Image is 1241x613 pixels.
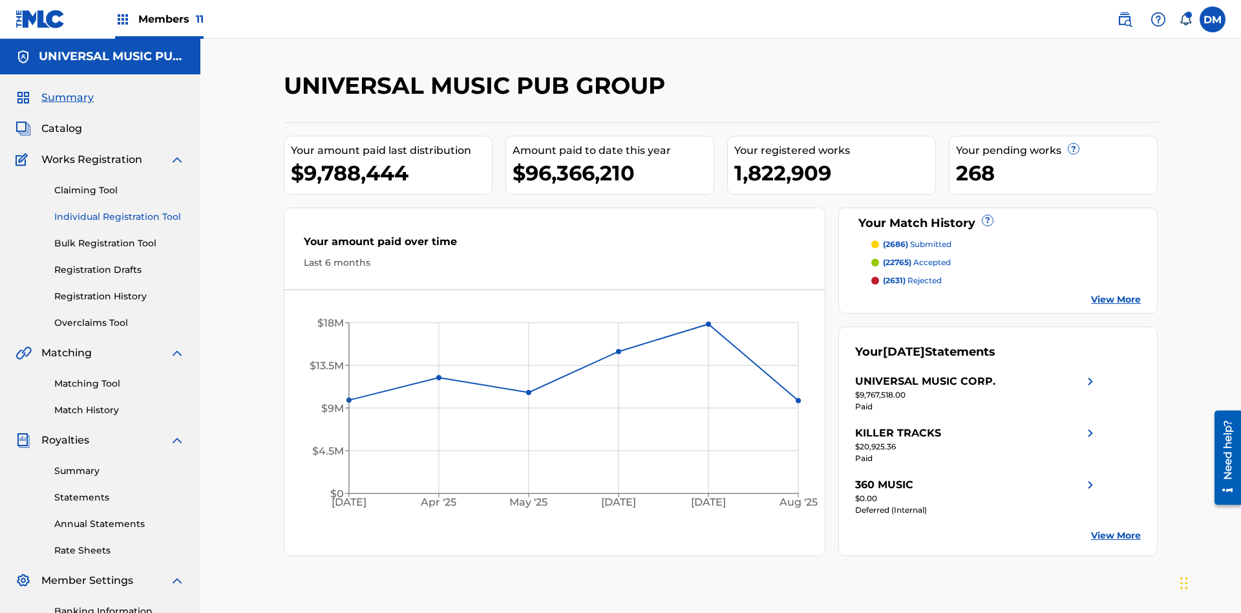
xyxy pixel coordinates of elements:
[1083,425,1098,441] img: right chevron icon
[138,12,204,27] span: Members
[871,257,1141,268] a: (22765) accepted
[284,71,672,100] h2: UNIVERSAL MUSIC PUB GROUP
[41,121,82,136] span: Catalog
[291,158,492,188] div: $9,788,444
[855,215,1141,232] div: Your Match History
[421,497,457,509] tspan: Apr '25
[883,275,906,285] span: (2631)
[317,317,344,329] tspan: $18M
[883,257,951,268] p: accepted
[956,143,1157,158] div: Your pending works
[169,152,185,167] img: expand
[54,464,185,478] a: Summary
[855,493,1098,504] div: $0.00
[54,263,185,277] a: Registration Drafts
[1112,6,1138,32] a: Public Search
[1068,144,1079,154] span: ?
[855,453,1098,464] div: Paid
[41,573,133,588] span: Member Settings
[16,433,31,448] img: Royalties
[310,360,344,372] tspan: $13.5M
[54,491,185,504] a: Statements
[16,152,32,167] img: Works Registration
[54,544,185,557] a: Rate Sheets
[54,316,185,330] a: Overclaims Tool
[330,488,344,500] tspan: $0
[16,573,31,588] img: Member Settings
[883,275,942,286] p: rejected
[883,239,908,249] span: (2686)
[41,345,92,361] span: Matching
[54,517,185,531] a: Annual Statements
[1151,12,1166,27] img: help
[169,345,185,361] img: expand
[1083,477,1098,493] img: right chevron icon
[1091,293,1141,306] a: View More
[115,12,131,27] img: Top Rightsholders
[855,477,1098,516] a: 360 MUSICright chevron icon$0.00Deferred (Internal)
[855,401,1098,413] div: Paid
[855,504,1098,516] div: Deferred (Internal)
[54,377,185,391] a: Matching Tool
[16,90,94,105] a: SummarySummary
[510,497,548,509] tspan: May '25
[855,389,1098,401] div: $9,767,518.00
[779,497,818,509] tspan: Aug '25
[691,497,726,509] tspan: [DATE]
[54,237,185,250] a: Bulk Registration Tool
[734,143,935,158] div: Your registered works
[321,402,344,414] tspan: $9M
[312,445,344,457] tspan: $4.5M
[41,152,142,167] span: Works Registration
[54,210,185,224] a: Individual Registration Tool
[332,497,366,509] tspan: [DATE]
[601,497,636,509] tspan: [DATE]
[39,49,185,64] h5: UNIVERSAL MUSIC PUB GROUP
[734,158,935,188] div: 1,822,909
[1117,12,1132,27] img: search
[855,441,1098,453] div: $20,925.36
[16,10,65,28] img: MLC Logo
[513,158,714,188] div: $96,366,210
[1180,564,1188,603] div: Drag
[855,425,941,441] div: KILLER TRACKS
[304,234,805,256] div: Your amount paid over time
[291,143,492,158] div: Your amount paid last distribution
[1200,6,1225,32] div: User Menu
[1205,405,1241,511] iframe: Resource Center
[54,184,185,197] a: Claiming Tool
[1145,6,1171,32] div: Help
[16,121,82,136] a: CatalogCatalog
[855,477,913,493] div: 360 MUSIC
[16,121,31,136] img: Catalog
[855,374,995,389] div: UNIVERSAL MUSIC CORP.
[16,345,32,361] img: Matching
[883,239,951,250] p: submitted
[956,158,1157,188] div: 268
[1083,374,1098,389] img: right chevron icon
[855,343,995,361] div: Your Statements
[304,256,805,270] div: Last 6 months
[169,433,185,448] img: expand
[982,215,993,226] span: ?
[16,49,31,65] img: Accounts
[871,239,1141,250] a: (2686) submitted
[855,425,1098,464] a: KILLER TRACKSright chevron icon$20,925.36Paid
[169,573,185,588] img: expand
[16,90,31,105] img: Summary
[1091,529,1141,543] a: View More
[54,403,185,417] a: Match History
[1176,551,1241,613] iframe: Chat Widget
[883,257,911,267] span: (22765)
[41,433,89,448] span: Royalties
[855,374,1098,413] a: UNIVERSAL MUSIC CORP.right chevron icon$9,767,518.00Paid
[54,290,185,303] a: Registration History
[196,13,204,25] span: 11
[513,143,714,158] div: Amount paid to date this year
[1179,13,1192,26] div: Notifications
[883,345,925,359] span: [DATE]
[41,90,94,105] span: Summary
